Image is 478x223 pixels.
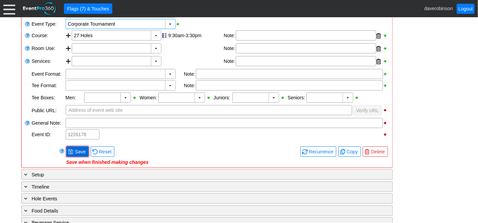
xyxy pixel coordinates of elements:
[214,93,232,103] div: Juniors:
[355,95,361,100] div: Show Seniors Tee Box when printing; click to hide Seniors Tee Box when printing.
[377,56,381,67] div: Remove service
[224,56,236,67] div: Note:
[31,80,65,91] div: Tee Format:
[302,148,335,155] span: Recurrence
[457,4,475,14] a: Logout
[184,69,196,79] div: Note:
[31,117,65,129] div: General Note:
[168,33,222,38] div: 9:30am-3:30pm
[66,93,84,103] div: Men:
[31,105,65,117] div: Public URL:
[32,184,49,190] span: Timeline
[280,95,287,100] div: Show Juniors Tee Box when printing; click to hide Juniors Tee Box when printing.
[3,3,15,15] div: Menu: Click or 'Crtl+M' to toggle menu open/close
[23,207,363,215] div: Food Details
[383,59,389,64] div: Show Services when printing; click to hide Services when printing.
[345,148,359,155] span: Copy
[32,196,57,201] span: Hole Events
[73,148,87,155] span: Save
[340,148,359,155] span: Copy
[308,148,335,155] span: Recurrence
[377,31,381,41] div: Remove course
[224,30,236,41] div: Note:
[288,93,306,103] div: Seniors:
[383,33,389,38] div: Show Course when printing; click to hide Course when printing.
[184,80,196,91] div: Note:
[176,22,183,26] div: Show Event Type when printing; click to hide Event Type when printing.
[167,30,223,41] div: Edit start & end times
[92,148,113,155] span: Reset
[66,5,110,12] span: Flags (7) & Touches
[32,92,66,103] div: Tee Boxes:
[31,43,65,55] div: Room Use:
[31,30,65,43] div: Course:
[23,195,363,202] div: Hole Events
[32,172,44,177] span: Setup
[66,30,72,42] div: Add course
[140,93,158,103] div: Women:
[383,121,389,125] div: Hide Event Note when printing; click to show Event Note when printing.
[383,72,389,76] div: Show Event Format when printing; click to hide Event Format when printing.
[66,56,72,68] div: Add service
[377,44,381,54] div: Remove room
[31,129,65,140] div: Event ID:
[23,171,363,178] div: Setup
[67,105,124,115] span: Address of event web site
[161,30,167,41] div: Show this item on timeline; click to toggle
[383,132,389,137] div: Hide Event ID when printing; click to show Event ID when printing.
[66,43,72,55] div: Add room
[383,46,389,51] div: Show Room Use when printing; click to hide Room Use when printing.
[370,148,386,155] span: Delete
[383,108,389,113] div: Hide Public URL when printing; click to show Public URL when printing.
[206,95,212,100] div: Show Womens Tee Box when printing; click to hide Womens Tee Box when printing.
[383,83,389,88] div: Show Tee Format when printing; click to hide Tee Format when printing.
[364,148,386,155] span: Delete
[31,55,65,68] div: Services:
[66,159,149,165] span: Save when finished making changes
[98,148,113,155] span: Reset
[68,148,87,155] span: Save
[355,107,380,114] span: Verify URL
[32,208,59,214] span: Food Details
[31,18,65,30] div: Event Type:
[132,95,138,100] div: Show Mens Tee Box when printing; click to hide Mens Tee Box when printing.
[224,43,236,54] div: Note:
[22,1,57,16] img: EventPro360
[31,68,65,80] div: Event Format:
[424,5,453,11] span: daverobinson
[23,183,363,191] div: Timeline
